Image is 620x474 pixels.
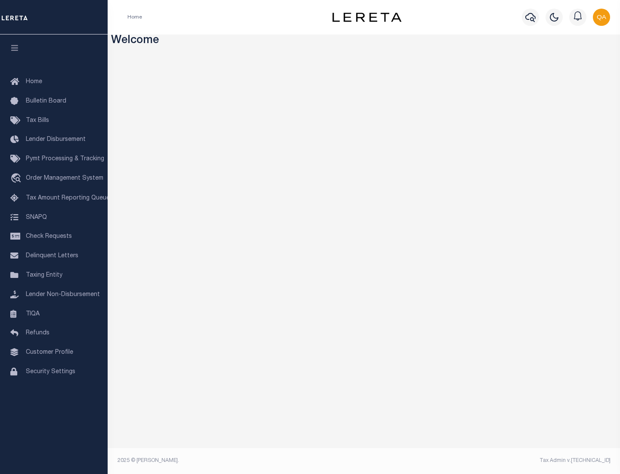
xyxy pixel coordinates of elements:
div: Tax Admin v.[TECHNICAL_ID] [370,457,611,465]
img: logo-dark.svg [332,12,401,22]
span: Delinquent Letters [26,253,78,259]
h3: Welcome [111,34,617,48]
span: Check Requests [26,234,72,240]
span: TIQA [26,311,40,317]
li: Home [127,13,142,21]
span: Home [26,79,42,85]
span: Lender Disbursement [26,137,86,143]
span: Security Settings [26,369,75,375]
span: Taxing Entity [26,272,62,278]
span: Lender Non-Disbursement [26,292,100,298]
span: Tax Amount Reporting Queue [26,195,110,201]
i: travel_explore [10,173,24,184]
div: 2025 © [PERSON_NAME]. [111,457,364,465]
span: Refunds [26,330,50,336]
span: Tax Bills [26,118,49,124]
span: Order Management System [26,175,103,181]
span: Customer Profile [26,349,73,355]
span: Bulletin Board [26,98,66,104]
img: svg+xml;base64,PHN2ZyB4bWxucz0iaHR0cDovL3d3dy53My5vcmcvMjAwMC9zdmciIHBvaW50ZXItZXZlbnRzPSJub25lIi... [593,9,610,26]
span: SNAPQ [26,214,47,220]
span: Pymt Processing & Tracking [26,156,104,162]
